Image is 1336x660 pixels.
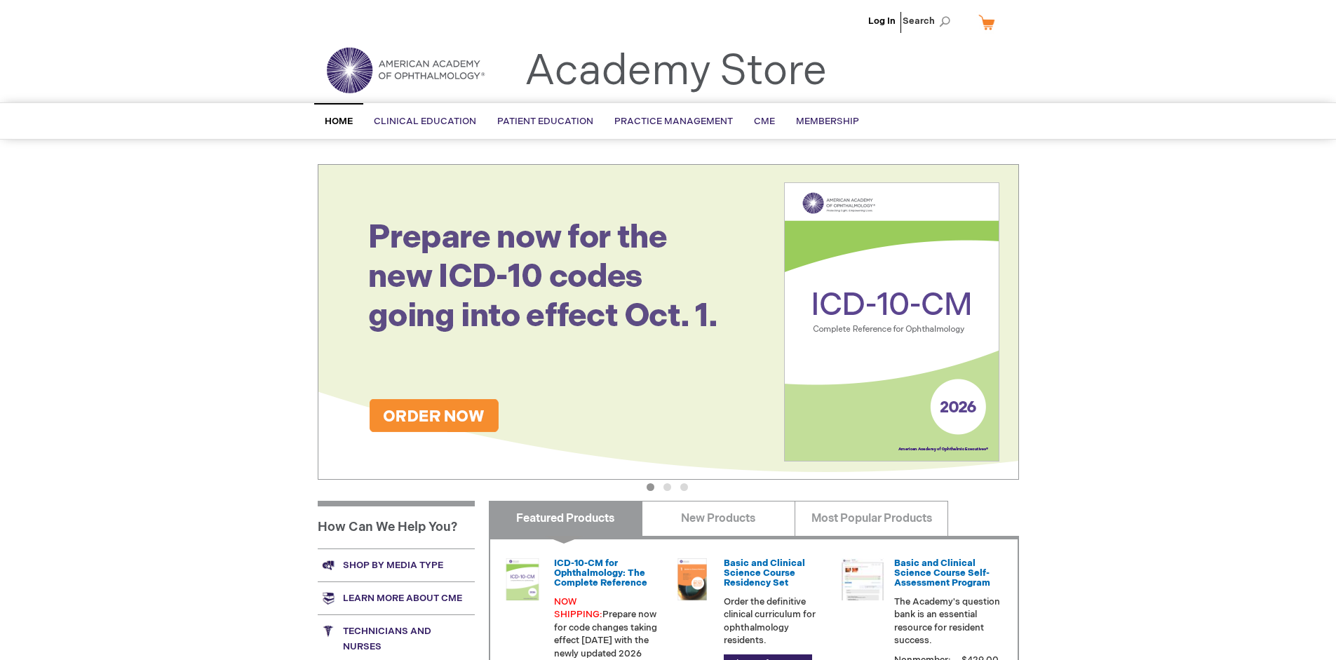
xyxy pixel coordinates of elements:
[318,501,475,548] h1: How Can We Help You?
[318,548,475,581] a: Shop by media type
[554,558,647,589] a: ICD-10-CM for Ophthalmology: The Complete Reference
[754,116,775,127] span: CME
[663,483,671,491] button: 2 of 3
[868,15,896,27] a: Log In
[374,116,476,127] span: Clinical Education
[795,501,948,536] a: Most Popular Products
[724,558,805,589] a: Basic and Clinical Science Course Residency Set
[318,581,475,614] a: Learn more about CME
[796,116,859,127] span: Membership
[497,116,593,127] span: Patient Education
[642,501,795,536] a: New Products
[724,595,830,647] p: Order the definitive clinical curriculum for ophthalmology residents.
[671,558,713,600] img: 02850963u_47.png
[501,558,544,600] img: 0120008u_42.png
[525,46,827,97] a: Academy Store
[894,558,990,589] a: Basic and Clinical Science Course Self-Assessment Program
[680,483,688,491] button: 3 of 3
[554,596,602,621] font: NOW SHIPPING:
[842,558,884,600] img: bcscself_20.jpg
[489,501,642,536] a: Featured Products
[325,116,353,127] span: Home
[903,7,956,35] span: Search
[614,116,733,127] span: Practice Management
[894,595,1001,647] p: The Academy's question bank is an essential resource for resident success.
[647,483,654,491] button: 1 of 3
